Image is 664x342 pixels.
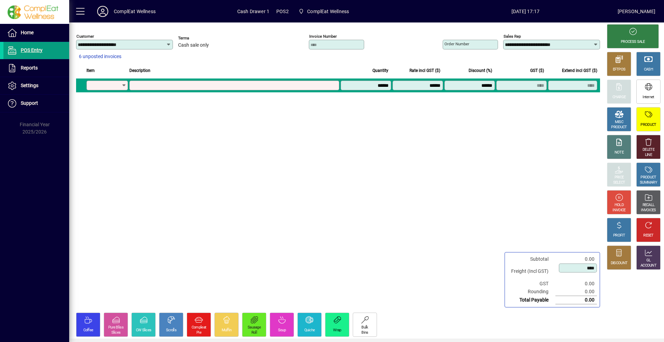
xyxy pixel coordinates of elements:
div: Compleat [192,325,206,330]
mat-label: Customer [76,34,94,39]
span: 6 unposted invoices [79,53,121,60]
div: Internet [643,95,654,100]
div: CW Slices [136,328,151,333]
div: Pure Bliss [108,325,123,330]
div: Wrap [333,328,341,333]
div: ACCOUNT [640,263,656,268]
span: Support [21,100,38,106]
div: SUMMARY [640,180,657,185]
div: EFTPOS [613,67,626,72]
div: RESET [643,233,654,238]
a: Settings [3,77,69,94]
div: Muffin [222,328,232,333]
div: PRODUCT [640,175,656,180]
td: GST [508,280,555,288]
span: POS2 [276,6,289,17]
span: Cash Drawer 1 [237,6,269,17]
span: Home [21,30,34,35]
td: Subtotal [508,255,555,263]
div: NOTE [615,150,624,155]
div: DELETE [643,147,654,152]
span: Reports [21,65,38,71]
mat-label: Order number [444,41,469,46]
span: Discount (%) [469,67,492,74]
div: GL [646,258,651,263]
td: 0.00 [555,288,597,296]
div: Coffee [83,328,93,333]
span: GST ($) [530,67,544,74]
span: Description [129,67,150,74]
td: 0.00 [555,296,597,304]
span: ComplEat Wellness [307,6,349,17]
div: Bins [361,330,368,335]
div: Scrolls [166,328,176,333]
span: ComplEat Wellness [296,5,352,18]
div: LINE [645,152,652,158]
div: Sausage [248,325,261,330]
div: PROCESS SALE [621,39,645,45]
div: DISCOUNT [611,261,627,266]
span: Cash sale only [178,43,209,48]
td: 0.00 [555,280,597,288]
div: SELECT [613,180,625,185]
div: PRODUCT [640,122,656,128]
div: Slices [111,330,121,335]
td: Total Payable [508,296,555,304]
div: HOLD [615,203,624,208]
div: [PERSON_NAME] [618,6,655,17]
div: INVOICE [612,208,625,213]
div: RECALL [643,203,655,208]
span: Item [86,67,95,74]
span: Extend incl GST ($) [562,67,597,74]
td: 0.00 [555,255,597,263]
span: Rate incl GST ($) [409,67,440,74]
mat-label: Invoice number [309,34,337,39]
div: PRICE [615,175,624,180]
div: MISC [615,120,623,125]
a: Support [3,95,69,112]
div: Quiche [304,328,315,333]
a: Reports [3,59,69,77]
div: Pie [196,330,201,335]
div: PRODUCT [611,125,627,130]
span: Terms [178,36,220,40]
div: Bulk [361,325,368,330]
div: CASH [644,67,653,72]
a: Home [3,24,69,41]
span: POS Entry [21,47,43,53]
span: Settings [21,83,38,88]
div: CHARGE [612,95,626,100]
td: Rounding [508,288,555,296]
button: Profile [92,5,114,18]
td: Freight (Incl GST) [508,263,555,280]
span: [DATE] 17:17 [433,6,618,17]
div: PROFIT [613,233,625,238]
div: ComplEat Wellness [114,6,156,17]
div: Roll [251,330,257,335]
div: INVOICES [641,208,656,213]
span: Quantity [372,67,388,74]
button: 6 unposted invoices [76,50,124,63]
mat-label: Sales rep [504,34,521,39]
div: Soup [278,328,286,333]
